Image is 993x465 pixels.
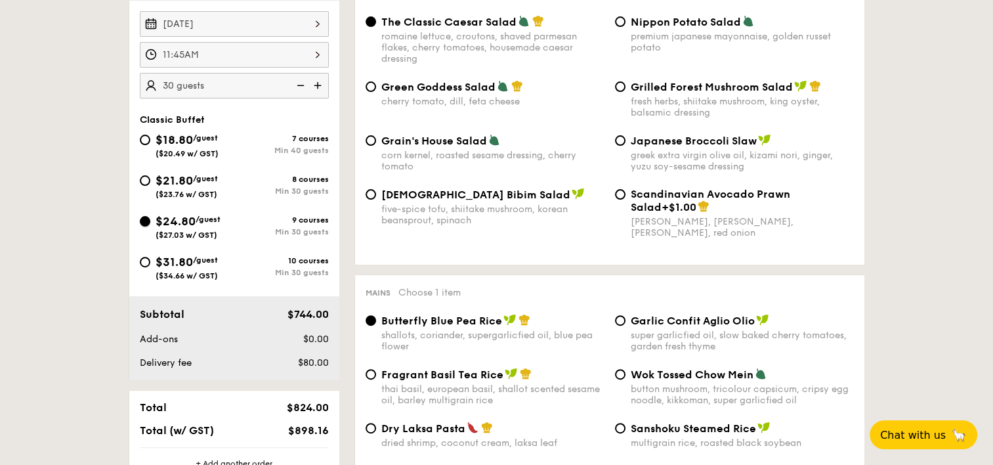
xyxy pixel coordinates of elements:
[140,11,329,37] input: Event date
[520,368,532,380] img: icon-chef-hat.a58ddaea.svg
[631,368,753,381] span: Wok Tossed Chow Mein
[381,188,570,201] span: [DEMOGRAPHIC_DATA] Bibim Salad
[755,368,767,380] img: icon-vegetarian.fe4039eb.svg
[297,357,328,368] span: $80.00
[193,133,218,143] span: /guest
[140,216,150,227] input: $24.80/guest($27.03 w/ GST)9 coursesMin 30 guests
[809,80,821,92] img: icon-chef-hat.a58ddaea.svg
[742,15,754,27] img: icon-vegetarian.fe4039eb.svg
[518,314,530,326] img: icon-chef-hat.a58ddaea.svg
[631,437,854,449] div: multigrain rice, roasted black soybean
[366,81,376,92] input: Green Goddess Saladcherry tomato, dill, feta cheese
[511,80,523,92] img: icon-chef-hat.a58ddaea.svg
[140,334,178,345] span: Add-ons
[381,204,604,226] div: five-spice tofu, shiitake mushroom, korean beansprout, spinach
[140,357,192,368] span: Delivery fee
[234,134,329,143] div: 7 courses
[156,173,193,188] span: $21.80
[381,368,503,381] span: Fragrant Basil Tea Rice
[234,256,329,265] div: 10 courses
[381,31,604,64] div: romaine lettuce, croutons, shaved parmesan flakes, cherry tomatoes, housemade caesar dressing
[758,134,771,146] img: icon-vegan.f8ff3823.svg
[631,31,854,53] div: premium japanese mayonnaise, golden russet potato
[286,401,328,414] span: $824.00
[698,200,709,212] img: icon-chef-hat.a58ddaea.svg
[140,424,214,437] span: Total (w/ GST)
[140,73,329,99] input: Number of guests
[287,424,328,437] span: $898.16
[631,135,757,147] span: Japanese Broccoli Slaw
[870,420,977,449] button: Chat with us🦙
[505,368,518,380] img: icon-vegan.f8ff3823.svg
[156,231,217,240] span: ($27.03 w/ GST)
[156,149,219,158] span: ($20.49 w/ GST)
[140,175,150,186] input: $21.80/guest($23.76 w/ GST)8 coursesMin 30 guests
[381,16,517,28] span: The Classic Caesar Salad
[193,174,218,183] span: /guest
[287,308,328,321] span: $744.00
[615,423,625,433] input: Sanshoku Steamed Ricemultigrain rice, roasted black soybean
[366,315,376,326] input: Butterfly Blue Pea Riceshallots, coriander, supergarlicfied oil, blue pea flower
[631,16,741,28] span: Nippon Potato Salad
[381,150,604,172] div: corn kernel, roasted sesame dressing, cherry tomato
[572,188,585,200] img: icon-vegan.f8ff3823.svg
[234,187,329,196] div: Min 30 guests
[366,16,376,27] input: The Classic Caesar Saladromaine lettuce, croutons, shaved parmesan flakes, cherry tomatoes, house...
[631,81,793,93] span: Grilled Forest Mushroom Salad
[234,146,329,155] div: Min 40 guests
[615,189,625,200] input: Scandinavian Avocado Prawn Salad+$1.00[PERSON_NAME], [PERSON_NAME], [PERSON_NAME], red onion
[488,134,500,146] img: icon-vegetarian.fe4039eb.svg
[309,73,329,98] img: icon-add.58712e84.svg
[615,369,625,380] input: Wok Tossed Chow Meinbutton mushroom, tricolour capsicum, cripsy egg noodle, kikkoman, super garli...
[497,80,509,92] img: icon-vegetarian.fe4039eb.svg
[381,315,502,327] span: Butterfly Blue Pea Rice
[631,188,790,213] span: Scandinavian Avocado Prawn Salad
[381,96,604,107] div: cherry tomato, dill, feta cheese
[467,422,478,433] img: icon-spicy.37a8142b.svg
[303,334,328,345] span: $0.00
[631,315,755,327] span: Garlic Confit Aglio Olio
[381,81,496,93] span: Green Goddess Salad
[631,96,854,118] div: fresh herbs, shiitake mushroom, king oyster, balsamic dressing
[662,201,696,213] span: +$1.00
[140,401,167,414] span: Total
[140,308,184,321] span: Subtotal
[756,314,769,326] img: icon-vegan.f8ff3823.svg
[366,189,376,200] input: [DEMOGRAPHIC_DATA] Bibim Saladfive-spice tofu, shiitake mushroom, korean beansprout, spinach
[234,215,329,225] div: 9 courses
[631,330,854,352] div: super garlicfied oil, slow baked cherry tomatoes, garden fresh thyme
[880,429,946,441] span: Chat with us
[193,255,218,265] span: /guest
[794,80,807,92] img: icon-vegan.f8ff3823.svg
[140,135,150,145] input: $18.80/guest($20.49 w/ GST)7 coursesMin 40 guests
[631,216,854,238] div: [PERSON_NAME], [PERSON_NAME], [PERSON_NAME], red onion
[615,135,625,146] input: Japanese Broccoli Slawgreek extra virgin olive oil, kizami nori, ginger, yuzu soy-sesame dressing
[366,135,376,146] input: Grain's House Saladcorn kernel, roasted sesame dressing, cherry tomato
[381,330,604,352] div: shallots, coriander, supergarlicfied oil, blue pea flower
[156,133,193,147] span: $18.80
[481,422,493,433] img: icon-chef-hat.a58ddaea.svg
[234,175,329,184] div: 8 courses
[381,437,604,449] div: dried shrimp, coconut cream, laksa leaf
[532,15,544,27] img: icon-chef-hat.a58ddaea.svg
[631,384,854,406] div: button mushroom, tricolour capsicum, cripsy egg noodle, kikkoman, super garlicfied oil
[289,73,309,98] img: icon-reduce.1d2dbef1.svg
[398,287,461,298] span: Choose 1 item
[381,135,487,147] span: Grain's House Salad
[234,227,329,236] div: Min 30 guests
[366,369,376,380] input: Fragrant Basil Tea Ricethai basil, european basil, shallot scented sesame oil, barley multigrain ...
[140,257,150,267] input: $31.80/guest($34.66 w/ GST)10 coursesMin 30 guests
[156,271,218,280] span: ($34.66 w/ GST)
[615,315,625,326] input: Garlic Confit Aglio Oliosuper garlicfied oil, slow baked cherry tomatoes, garden fresh thyme
[381,384,604,406] div: thai basil, european basil, shallot scented sesame oil, barley multigrain rice
[156,214,196,229] span: $24.80
[234,268,329,277] div: Min 30 guests
[156,190,217,199] span: ($23.76 w/ GST)
[615,81,625,92] input: Grilled Forest Mushroom Saladfresh herbs, shiitake mushroom, king oyster, balsamic dressing
[518,15,530,27] img: icon-vegetarian.fe4039eb.svg
[366,288,391,298] span: Mains
[366,423,376,433] input: Dry Laksa Pastadried shrimp, coconut cream, laksa leaf
[196,215,221,224] span: /guest
[140,114,205,125] span: Classic Buffet
[631,422,756,435] span: Sanshoku Steamed Rice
